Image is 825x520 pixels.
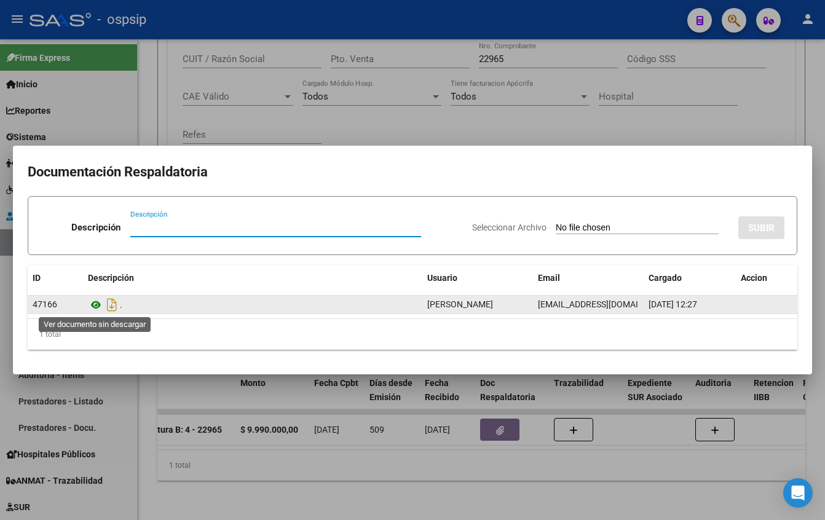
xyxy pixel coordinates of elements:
[472,223,547,232] span: Seleccionar Archivo
[538,299,674,309] span: [EMAIL_ADDRESS][DOMAIN_NAME]
[427,273,457,283] span: Usuario
[28,319,797,350] div: 1 total
[748,223,775,234] span: SUBIR
[33,299,57,309] span: 47166
[533,265,644,291] datatable-header-cell: Email
[736,265,797,291] datatable-header-cell: Accion
[741,273,767,283] span: Accion
[649,299,697,309] span: [DATE] 12:27
[88,295,417,315] div: .
[644,265,736,291] datatable-header-cell: Cargado
[28,160,797,184] h2: Documentación Respaldatoria
[649,273,682,283] span: Cargado
[427,299,493,309] span: [PERSON_NAME]
[104,295,120,315] i: Descargar documento
[738,216,784,239] button: SUBIR
[71,221,120,235] p: Descripción
[422,265,533,291] datatable-header-cell: Usuario
[783,478,813,508] div: Open Intercom Messenger
[33,273,41,283] span: ID
[83,265,422,291] datatable-header-cell: Descripción
[88,273,134,283] span: Descripción
[538,273,560,283] span: Email
[28,265,83,291] datatable-header-cell: ID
